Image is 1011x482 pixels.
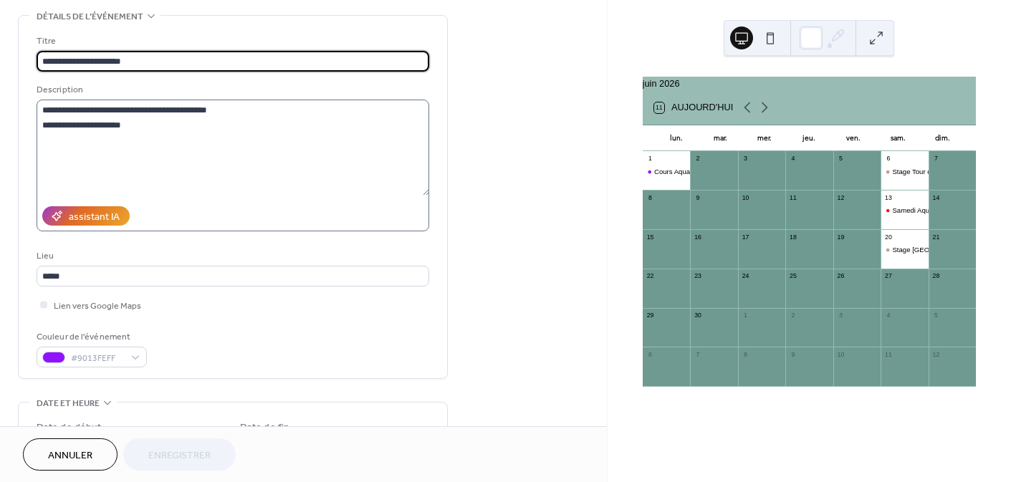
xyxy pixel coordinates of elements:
div: Cours Aquarelle Vevey [654,167,724,176]
div: Stage [GEOGRAPHIC_DATA] [892,245,984,254]
button: Annuler [23,438,118,471]
span: Annuler [48,448,92,463]
div: 10 [836,350,845,359]
div: 12 [931,350,940,359]
div: Couleur de l'événement [37,329,144,344]
div: 30 [694,311,702,319]
div: 16 [694,233,702,241]
div: 12 [836,193,845,202]
div: 9 [789,350,797,359]
div: lun. [654,125,699,151]
div: 9 [694,193,702,202]
div: 2 [789,311,797,319]
div: 25 [789,272,797,281]
span: Détails de l’événement [37,9,143,24]
div: Stage Pont de Nant [881,245,928,254]
div: Date de début [37,420,101,435]
div: jeu. [787,125,831,151]
div: 6 [646,350,654,359]
div: 13 [884,193,893,202]
div: mar. [699,125,743,151]
div: Cours Aquarelle Vevey [643,167,690,176]
div: Date de fin [240,420,289,435]
span: #9013FEFF [71,351,124,366]
div: 14 [931,193,940,202]
div: Stage Tour de Peilz [892,167,952,176]
div: 6 [884,155,893,163]
button: assistant IA [42,206,130,226]
div: 19 [836,233,845,241]
div: 7 [694,350,702,359]
span: Lien vers Google Maps [54,299,141,314]
div: 2 [694,155,702,163]
div: 15 [646,233,654,241]
div: 8 [741,350,749,359]
div: 21 [931,233,940,241]
div: 3 [741,155,749,163]
div: 28 [931,272,940,281]
div: Stage Tour de Peilz [881,167,928,176]
div: 5 [931,311,940,319]
div: 3 [836,311,845,319]
div: Samedi Aquarelle Plan-les-Ouates [881,206,928,215]
div: 17 [741,233,749,241]
div: 27 [884,272,893,281]
div: 10 [741,193,749,202]
div: 18 [789,233,797,241]
span: Date et heure [37,396,100,411]
div: juin 2026 [643,77,976,90]
div: 23 [694,272,702,281]
div: dim. [920,125,964,151]
div: ven. [831,125,876,151]
div: mer. [742,125,787,151]
div: 11 [884,350,893,359]
div: Description [37,82,426,97]
div: 1 [741,311,749,319]
div: 29 [646,311,654,319]
div: Titre [37,34,426,49]
div: 24 [741,272,749,281]
div: Samedi Aquarelle Plan-les-Ouates [892,206,997,215]
div: 7 [931,155,940,163]
div: 26 [836,272,845,281]
button: 11Aujourd'hui [649,99,739,116]
div: 20 [884,233,893,241]
div: 11 [789,193,797,202]
div: Lieu [37,249,426,264]
div: 4 [789,155,797,163]
div: assistant IA [69,210,120,225]
div: 22 [646,272,654,281]
div: 5 [836,155,845,163]
div: 1 [646,155,654,163]
div: sam. [876,125,920,151]
div: 4 [884,311,893,319]
div: 8 [646,193,654,202]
